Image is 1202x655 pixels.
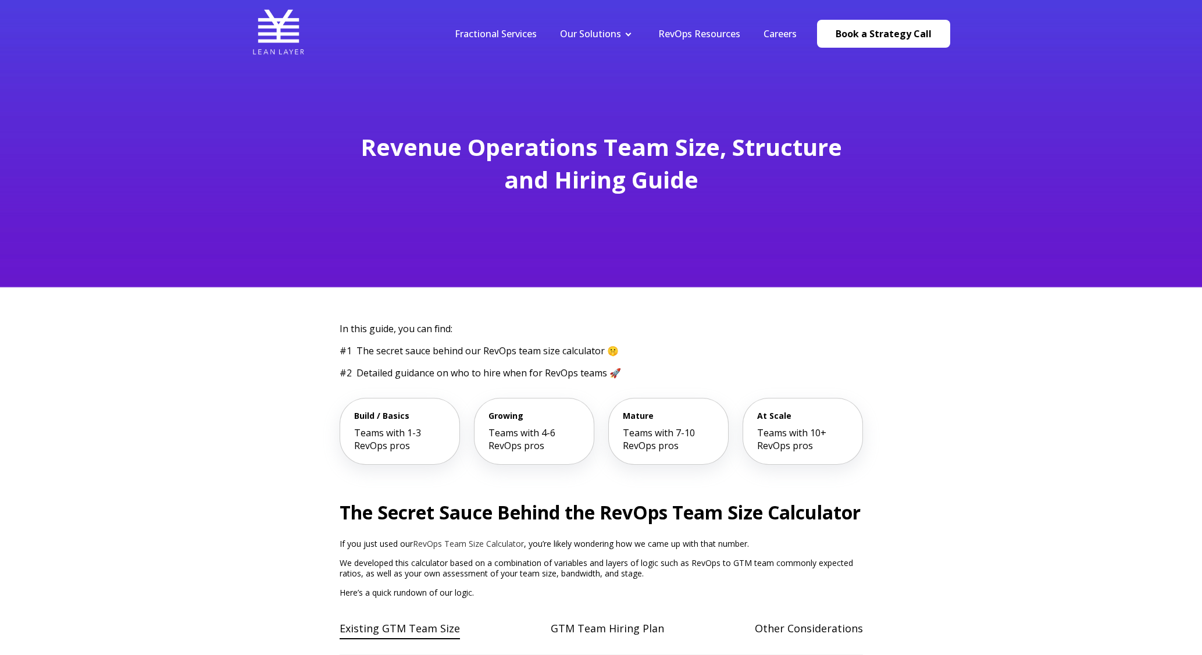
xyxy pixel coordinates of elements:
[340,322,452,335] span: In this guide, you can find:
[764,27,797,40] a: Careers
[757,410,848,422] span: At Scale
[817,20,950,48] a: Book a Strategy Call
[340,539,863,549] p: If you just used our , you’re likely wondering how we came up with that number.
[443,27,808,40] div: Navigation Menu
[340,500,863,526] h2: The Secret Sauce Behind the RevOps Team Size Calculator
[340,558,863,578] p: We developed this calculator based on a combination of variables and layers of logic such as RevO...
[488,426,555,452] span: Teams with 4-6 RevOps pros
[252,6,305,58] img: Lean Layer Logo
[413,538,524,549] a: RevOps Team Size Calculator
[354,410,445,422] span: Build / Basics
[361,131,842,195] span: Revenue Operations Team Size, Structure and Hiring Guide
[340,588,863,598] p: Here’s a quick rundown of our logic.
[340,617,460,640] h4: Existing GTM Team Size
[658,27,740,40] a: RevOps Resources
[455,27,537,40] a: Fractional Services
[755,617,863,640] h4: Other Considerations
[488,410,580,422] span: Growing
[354,426,421,452] span: Teams with 1-3 RevOps pros
[757,426,826,452] span: Teams with 10+ RevOps pros
[551,617,664,640] h4: GTM Team Hiring Plan
[340,344,619,357] span: #1 The secret sauce behind our RevOps team size calculator 🤫
[340,366,621,379] span: #2 Detailed guidance on who to hire when for RevOps teams 🚀
[623,426,695,452] span: Teams with 7-10 RevOps pros
[560,27,621,40] a: Our Solutions
[623,410,714,422] span: Mature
